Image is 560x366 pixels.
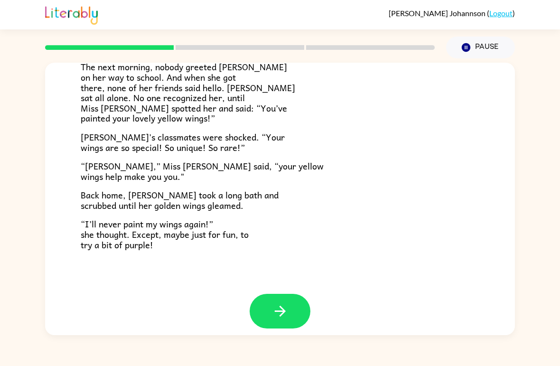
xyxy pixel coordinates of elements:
a: Logout [489,9,513,18]
button: Pause [446,37,515,58]
img: Literably [45,4,98,25]
span: [PERSON_NAME] Johannson [389,9,487,18]
div: ( ) [389,9,515,18]
span: The next morning, nobody greeted [PERSON_NAME] on her way to school. And when she got there, none... [81,60,295,125]
span: Back home, [PERSON_NAME] took a long bath and scrubbed until her golden wings gleamed. [81,188,279,212]
span: “I’ll never paint my wings again!” she thought. Except, maybe just for fun, to try a bit of purple! [81,217,249,251]
span: “[PERSON_NAME],” Miss [PERSON_NAME] said, “your yellow wings help make you you." [81,159,324,183]
span: [PERSON_NAME]'s classmates were shocked. “Your wings are so special! So unique! So rare!” [81,130,285,154]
